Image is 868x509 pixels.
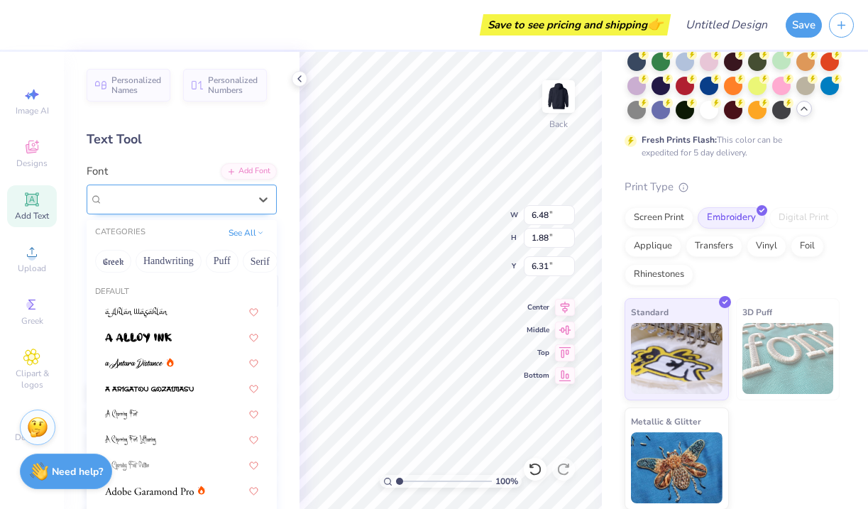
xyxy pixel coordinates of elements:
img: 3D Puff [742,323,834,394]
span: Middle [524,325,549,335]
img: Back [544,82,573,111]
span: Greek [21,315,43,327]
div: Vinyl [747,236,786,257]
span: Bottom [524,371,549,381]
button: See All [224,226,268,240]
img: a Alloy Ink [105,333,172,343]
div: Text Tool [87,130,277,149]
img: a Ahlan Wasahlan [105,307,168,317]
span: 3D Puff [742,305,772,319]
span: Add Text [15,210,49,221]
img: a Antara Distance [105,359,163,368]
div: Add Font [221,163,277,180]
span: Center [524,302,549,312]
div: Save to see pricing and shipping [483,14,667,35]
span: Clipart & logos [7,368,57,390]
button: Handwriting [136,250,202,273]
span: Decorate [15,432,49,443]
div: Screen Print [625,207,693,229]
div: Embroidery [698,207,765,229]
div: Print Type [625,179,840,195]
span: Top [524,348,549,358]
img: Standard [631,323,723,394]
label: Font [87,163,108,180]
strong: Fresh Prints Flash: [642,134,717,146]
strong: Need help? [52,465,103,478]
div: Applique [625,236,681,257]
span: Designs [16,158,48,169]
div: Foil [791,236,824,257]
button: Greek [95,250,131,273]
button: Save [786,13,822,38]
img: A Charming Font Leftleaning [105,435,156,445]
span: Standard [631,305,669,319]
img: A Charming Font [105,410,138,420]
img: Metallic & Glitter [631,432,723,503]
span: Metallic & Glitter [631,414,701,429]
div: Rhinestones [625,264,693,285]
img: A Charming Font Outline [105,461,149,471]
div: Back [549,118,568,131]
img: Adobe Garamond Pro [105,486,194,496]
span: Image AI [16,105,49,116]
div: Digital Print [769,207,838,229]
span: 👉 [647,16,663,33]
span: Upload [18,263,46,274]
button: Puff [206,250,238,273]
div: This color can be expedited for 5 day delivery. [642,133,816,159]
input: Untitled Design [674,11,779,39]
img: a Arigatou Gozaimasu [105,384,194,394]
span: Personalized Numbers [208,75,258,95]
div: Transfers [686,236,742,257]
div: Default [87,286,277,298]
div: CATEGORIES [95,226,145,239]
span: 100 % [495,475,518,488]
span: Personalized Names [111,75,162,95]
button: Serif [243,250,278,273]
